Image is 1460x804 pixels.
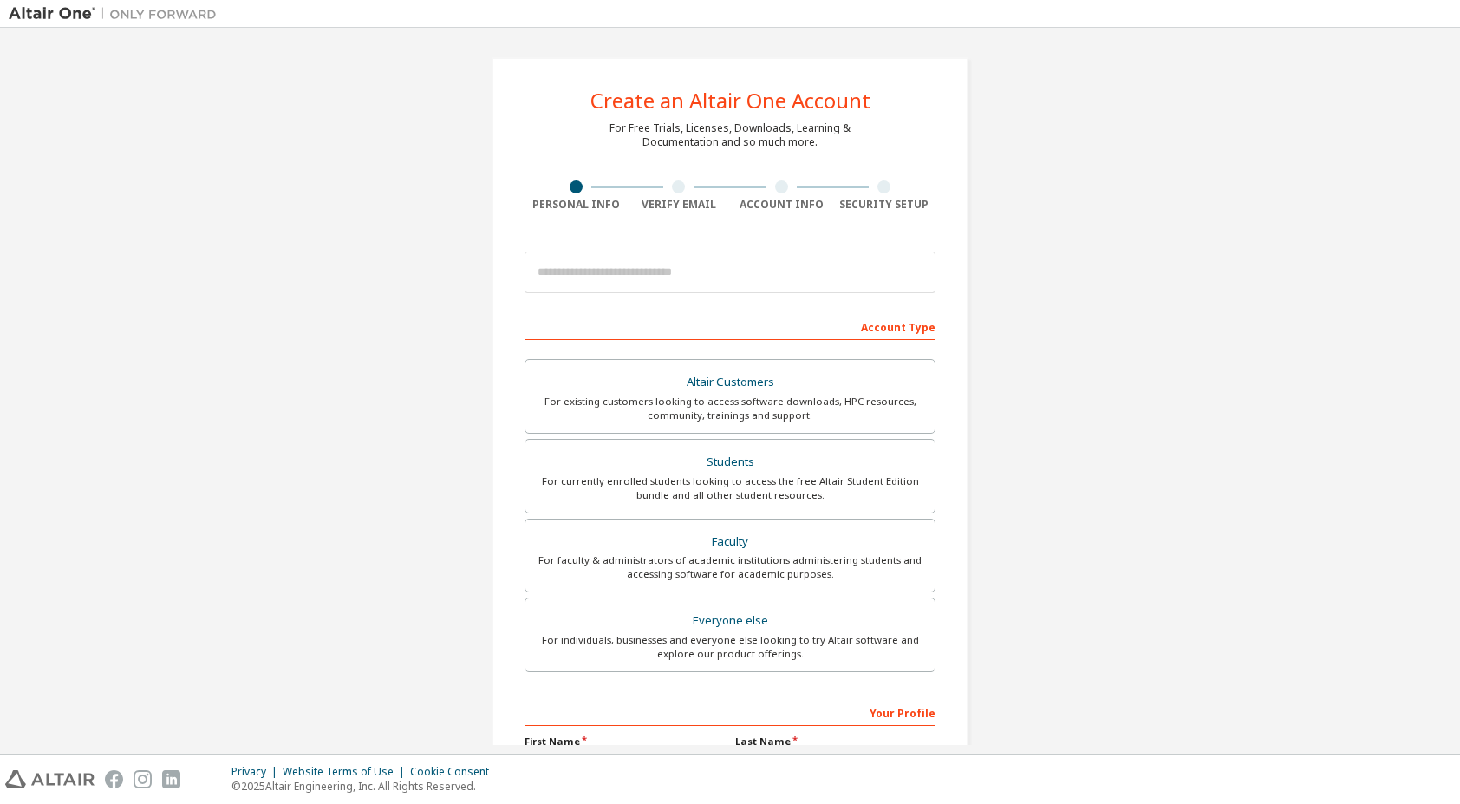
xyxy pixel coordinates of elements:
[525,312,935,340] div: Account Type
[590,90,870,111] div: Create an Altair One Account
[609,121,851,149] div: For Free Trials, Licenses, Downloads, Learning & Documentation and so much more.
[833,198,936,212] div: Security Setup
[735,735,935,748] label: Last Name
[134,770,152,788] img: instagram.svg
[536,370,924,395] div: Altair Customers
[525,698,935,726] div: Your Profile
[536,474,924,502] div: For currently enrolled students looking to access the free Altair Student Edition bundle and all ...
[283,765,410,779] div: Website Terms of Use
[536,633,924,661] div: For individuals, businesses and everyone else looking to try Altair software and explore our prod...
[628,198,731,212] div: Verify Email
[231,765,283,779] div: Privacy
[730,198,833,212] div: Account Info
[536,530,924,554] div: Faculty
[536,553,924,581] div: For faculty & administrators of academic institutions administering students and accessing softwa...
[410,765,499,779] div: Cookie Consent
[525,198,628,212] div: Personal Info
[536,450,924,474] div: Students
[231,779,499,794] p: © 2025 Altair Engineering, Inc. All Rights Reserved.
[9,5,225,23] img: Altair One
[525,735,725,748] label: First Name
[105,770,123,788] img: facebook.svg
[536,609,924,633] div: Everyone else
[5,770,95,788] img: altair_logo.svg
[536,395,924,422] div: For existing customers looking to access software downloads, HPC resources, community, trainings ...
[162,770,180,788] img: linkedin.svg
